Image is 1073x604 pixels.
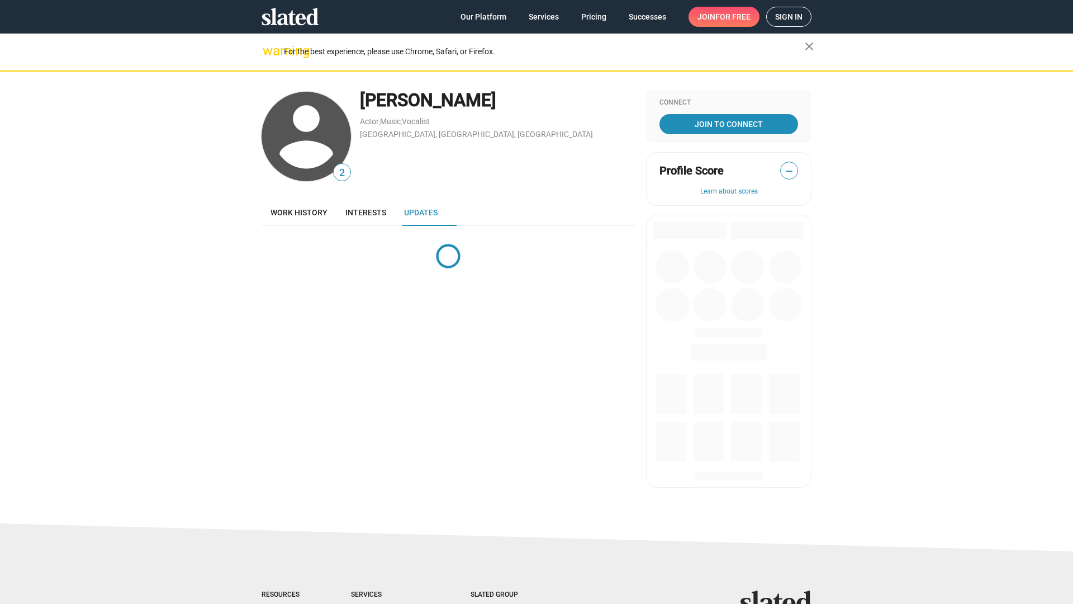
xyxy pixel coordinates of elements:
[334,166,350,181] span: 2
[360,88,635,112] div: [PERSON_NAME]
[572,7,615,27] a: Pricing
[404,208,438,217] span: Updates
[471,591,547,600] div: Slated Group
[620,7,675,27] a: Successes
[803,40,816,53] mat-icon: close
[460,7,506,27] span: Our Platform
[402,117,430,126] a: Vocalist
[351,591,426,600] div: Services
[659,187,798,196] button: Learn about scores
[629,7,666,27] span: Successes
[581,7,606,27] span: Pricing
[659,98,798,107] div: Connect
[659,114,798,134] a: Join To Connect
[270,208,327,217] span: Work history
[766,7,811,27] a: Sign in
[715,7,751,27] span: for free
[263,44,276,58] mat-icon: warning
[689,7,759,27] a: Joinfor free
[775,7,803,26] span: Sign in
[262,591,306,600] div: Resources
[452,7,515,27] a: Our Platform
[360,130,593,139] a: [GEOGRAPHIC_DATA], [GEOGRAPHIC_DATA], [GEOGRAPHIC_DATA]
[345,208,386,217] span: Interests
[395,199,447,226] a: Updates
[284,44,805,59] div: For the best experience, please use Chrome, Safari, or Firefox.
[662,114,796,134] span: Join To Connect
[379,119,380,125] span: ,
[336,199,395,226] a: Interests
[781,164,797,178] span: —
[697,7,751,27] span: Join
[262,199,336,226] a: Work history
[529,7,559,27] span: Services
[520,7,568,27] a: Services
[360,117,379,126] a: Actor
[659,163,724,178] span: Profile Score
[401,119,402,125] span: ,
[380,117,401,126] a: Music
